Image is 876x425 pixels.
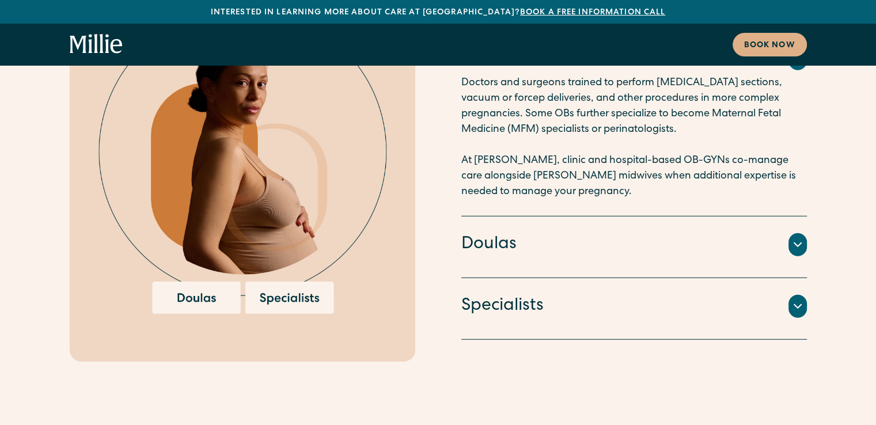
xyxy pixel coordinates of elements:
[461,233,517,257] h4: Doulas
[461,75,807,200] p: Doctors and surgeons trained to perform [MEDICAL_DATA] sections, vacuum or forcep deliveries, and...
[461,294,544,318] h4: Specialists
[733,33,807,56] a: Book now
[520,9,665,17] a: Book a free information call
[744,40,795,52] div: Book now
[70,34,123,55] a: home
